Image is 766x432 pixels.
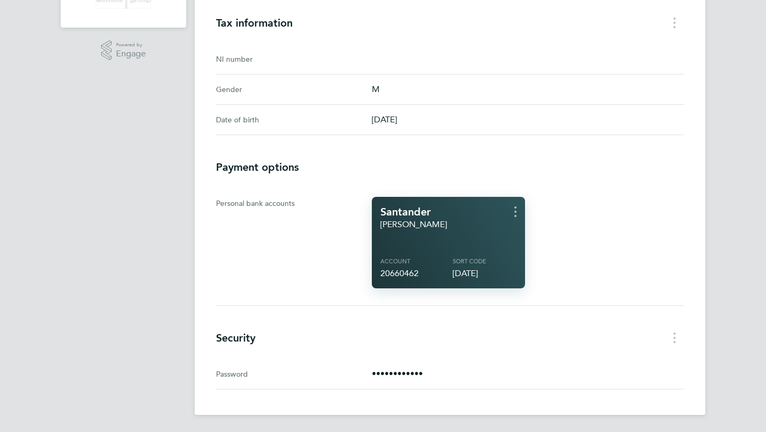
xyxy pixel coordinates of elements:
div: 20660462 [380,267,444,280]
h3: Payment options [216,161,684,173]
span: Engage [116,49,146,59]
p: M [372,83,684,96]
div: Password [216,368,372,380]
p: •••••••••••• [372,368,684,380]
button: Tax information menu [665,14,684,31]
h3: Tax information [216,16,684,29]
p: [DATE] [372,113,684,126]
h3: Security [216,331,684,344]
div: NI number [216,53,372,65]
div: Sort code [453,257,517,265]
div: [DATE] [453,267,517,280]
span: Powered by [116,40,146,49]
div: Personal bank accounts [216,197,372,297]
div: Account [380,257,444,265]
button: Security menu [665,329,684,346]
a: Powered byEngage [101,40,146,61]
div: Date of birth [216,113,372,126]
div: Bank name [380,205,517,218]
div: Gender [216,83,372,96]
div: Full name [380,218,517,231]
button: Bank account card menu [506,203,525,220]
